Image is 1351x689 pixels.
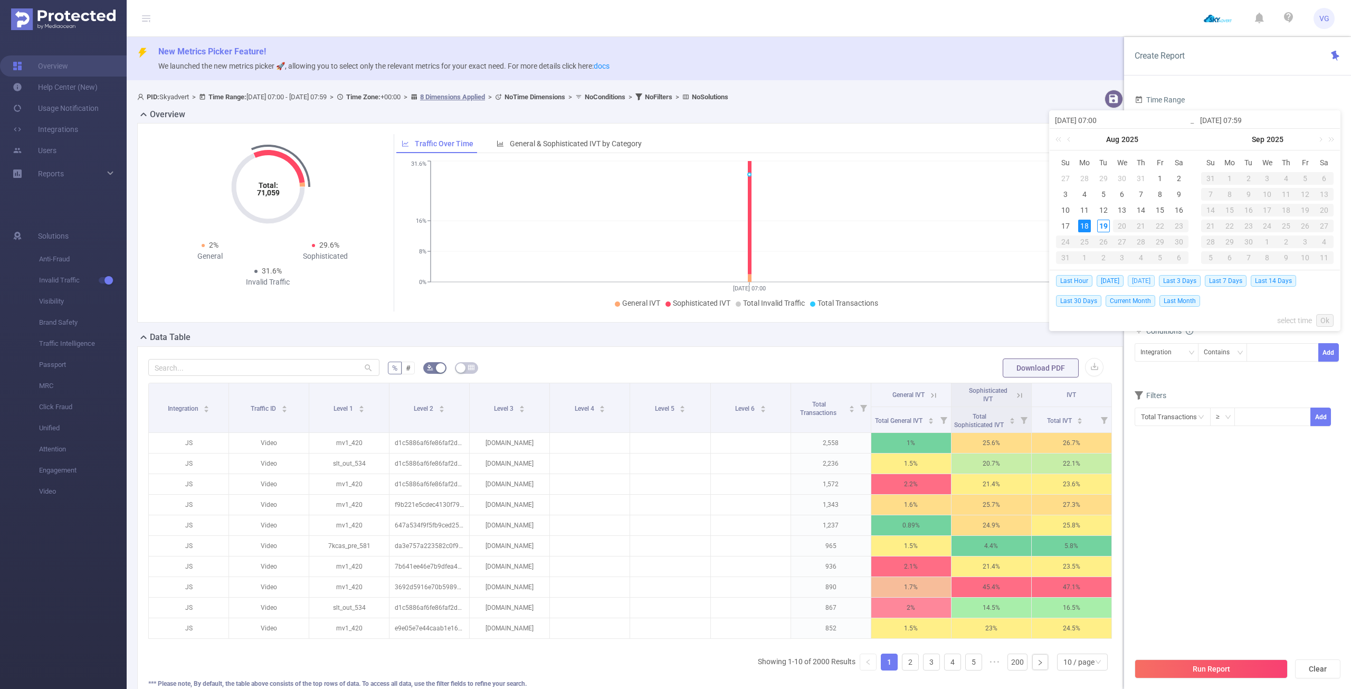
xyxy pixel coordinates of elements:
[1075,155,1094,171] th: Mon
[1296,172,1315,185] div: 5
[1140,344,1179,361] div: Integration
[986,654,1003,671] span: •••
[1319,8,1329,29] span: VG
[39,270,127,291] span: Invalid Traffic
[1239,204,1258,216] div: 16
[1316,314,1334,327] a: Ok
[1116,204,1128,216] div: 13
[1075,251,1094,264] div: 1
[1113,186,1132,202] td: August 6, 2025
[1116,172,1128,185] div: 30
[1135,172,1147,185] div: 31
[1201,234,1220,250] td: September 28, 2025
[966,654,982,670] a: 5
[1150,171,1169,186] td: August 1, 2025
[1258,155,1277,171] th: Wed
[1200,114,1335,127] input: End date
[1056,235,1075,248] div: 24
[1094,251,1113,264] div: 2
[1315,202,1334,218] td: September 20, 2025
[1315,235,1334,248] div: 4
[189,93,199,101] span: >
[1169,218,1188,234] td: August 23, 2025
[1220,172,1239,185] div: 1
[1150,220,1169,232] div: 22
[1075,235,1094,248] div: 25
[1075,171,1094,186] td: July 28, 2025
[1220,188,1239,201] div: 8
[1220,204,1239,216] div: 15
[1277,202,1296,218] td: September 18, 2025
[1094,250,1113,266] td: September 2, 2025
[1258,172,1277,185] div: 3
[1277,172,1296,185] div: 4
[1239,155,1258,171] th: Tue
[1296,171,1315,186] td: September 5, 2025
[1075,158,1094,167] span: Mo
[1053,129,1067,150] a: Last year (Control + left)
[1113,155,1132,171] th: Wed
[1258,220,1277,232] div: 24
[1295,659,1340,678] button: Clear
[1315,172,1334,185] div: 6
[1169,250,1188,266] td: September 6, 2025
[1239,220,1258,232] div: 23
[1116,188,1128,201] div: 6
[1056,202,1075,218] td: August 10, 2025
[1056,234,1075,250] td: August 24, 2025
[1258,188,1277,201] div: 10
[11,8,116,30] img: Protected Media
[13,98,99,119] a: Usage Notification
[1258,158,1277,167] span: We
[1296,220,1315,232] div: 26
[1169,234,1188,250] td: August 30, 2025
[1056,158,1075,167] span: Su
[1063,654,1095,670] div: 10 / page
[1201,250,1220,266] td: October 5, 2025
[1239,218,1258,234] td: September 23, 2025
[1201,186,1220,202] td: September 7, 2025
[39,460,127,481] span: Engagement
[1131,171,1150,186] td: July 31, 2025
[1150,251,1169,264] div: 5
[38,225,69,247] span: Solutions
[1056,218,1075,234] td: August 17, 2025
[1239,172,1258,185] div: 2
[1258,204,1277,216] div: 17
[1169,235,1188,248] div: 30
[1277,171,1296,186] td: September 4, 2025
[402,140,409,147] i: icon: line-chart
[1239,250,1258,266] td: October 7, 2025
[1095,659,1101,666] i: icon: down
[1277,220,1296,232] div: 25
[1094,155,1113,171] th: Tue
[1258,251,1277,264] div: 8
[1201,235,1220,248] div: 28
[924,654,939,670] a: 3
[1131,250,1150,266] td: September 4, 2025
[1296,202,1315,218] td: September 19, 2025
[1296,155,1315,171] th: Fri
[1154,188,1166,201] div: 8
[1277,310,1312,331] a: select time
[1113,220,1132,232] div: 20
[411,161,426,168] tspan: 31.6%
[1059,172,1072,185] div: 27
[1078,204,1091,216] div: 11
[1131,234,1150,250] td: August 28, 2025
[1201,251,1220,264] div: 5
[150,108,185,121] h2: Overview
[1150,186,1169,202] td: August 8, 2025
[1105,129,1120,150] a: Aug
[1131,155,1150,171] th: Thu
[319,241,339,249] span: 29.6%
[1318,343,1339,362] button: Add
[1237,350,1243,357] i: icon: down
[1315,218,1334,234] td: September 27, 2025
[1056,186,1075,202] td: August 3, 2025
[1059,204,1072,216] div: 10
[1169,251,1188,264] div: 6
[1150,155,1169,171] th: Fri
[346,93,380,101] b: Time Zone:
[1059,220,1072,232] div: 17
